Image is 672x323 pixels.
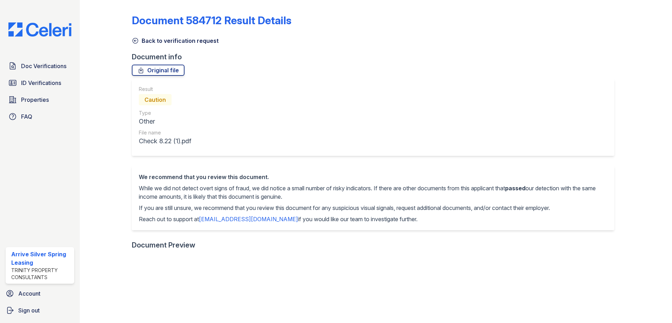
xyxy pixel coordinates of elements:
span: FAQ [21,112,32,121]
span: Doc Verifications [21,62,66,70]
div: Arrive Silver Spring Leasing [11,250,71,267]
a: Back to verification request [132,37,219,45]
a: Original file [132,65,185,76]
div: Document info [132,52,620,62]
iframe: chat widget [642,295,665,316]
div: Type [139,110,191,117]
a: Document 584712 Result Details [132,14,291,27]
p: If you are still unsure, we recommend that you review this document for any suspicious visual sig... [139,204,607,212]
a: ID Verifications [6,76,74,90]
span: Account [18,289,40,298]
span: Properties [21,95,49,104]
div: Result [139,86,191,93]
a: Doc Verifications [6,59,74,73]
a: Account [3,286,77,301]
div: Other [139,117,191,126]
span: ID Verifications [21,79,61,87]
div: Check 8.22 (1).pdf [139,136,191,146]
a: Properties [6,93,74,107]
div: Document Preview [132,240,195,250]
div: Caution [139,94,172,105]
div: We recommend that you review this document. [139,173,607,181]
div: File name [139,129,191,136]
p: While we did not detect overt signs of fraud, we did notice a small number of risky indicators. I... [139,184,607,201]
a: FAQ [6,110,74,124]
span: Sign out [18,306,40,315]
p: Reach out to support at if you would like our team to investigate further. [139,215,607,223]
img: CE_Logo_Blue-a8612792a0a2168367f1c8372b55b34899dd931a85d93a1a3d3e32e68fde9ad4.png [3,22,77,37]
a: [EMAIL_ADDRESS][DOMAIN_NAME] [199,216,298,223]
a: Sign out [3,303,77,317]
span: passed [505,185,525,192]
div: Trinity Property Consultants [11,267,71,281]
